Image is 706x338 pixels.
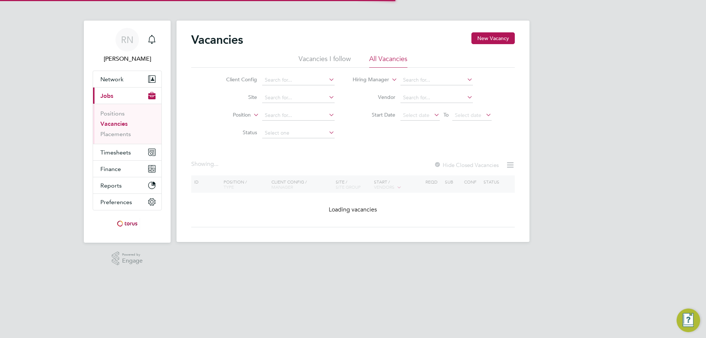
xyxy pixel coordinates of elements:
[347,76,389,83] label: Hiring Manager
[122,252,143,258] span: Powered by
[100,110,125,117] a: Positions
[400,93,473,103] input: Search for...
[191,160,220,168] div: Showing
[93,194,161,210] button: Preferences
[434,161,499,168] label: Hide Closed Vacancies
[93,218,162,230] a: Go to home page
[262,93,335,103] input: Search for...
[400,75,473,85] input: Search for...
[677,309,700,332] button: Engage Resource Center
[441,110,451,120] span: To
[353,94,395,100] label: Vendor
[262,75,335,85] input: Search for...
[100,149,131,156] span: Timesheets
[93,28,162,63] a: RN[PERSON_NAME]
[93,144,161,160] button: Timesheets
[100,182,122,189] span: Reports
[471,32,515,44] button: New Vacancy
[403,112,429,118] span: Select date
[100,76,124,83] span: Network
[369,54,407,68] li: All Vacancies
[112,252,143,266] a: Powered byEngage
[353,111,395,118] label: Start Date
[100,92,113,99] span: Jobs
[93,104,161,144] div: Jobs
[121,35,133,45] span: RN
[262,128,335,138] input: Select one
[114,218,140,230] img: torus-logo-retina.png
[208,111,251,119] label: Position
[93,161,161,177] button: Finance
[93,54,162,63] span: Ruth Nicholas
[84,21,171,243] nav: Main navigation
[122,258,143,264] span: Engage
[100,166,121,172] span: Finance
[100,199,132,206] span: Preferences
[100,131,131,138] a: Placements
[299,54,351,68] li: Vacancies I follow
[215,94,257,100] label: Site
[191,32,243,47] h2: Vacancies
[100,120,128,127] a: Vacancies
[262,110,335,121] input: Search for...
[93,71,161,87] button: Network
[93,88,161,104] button: Jobs
[214,160,218,168] span: ...
[93,177,161,193] button: Reports
[215,76,257,83] label: Client Config
[215,129,257,136] label: Status
[455,112,481,118] span: Select date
